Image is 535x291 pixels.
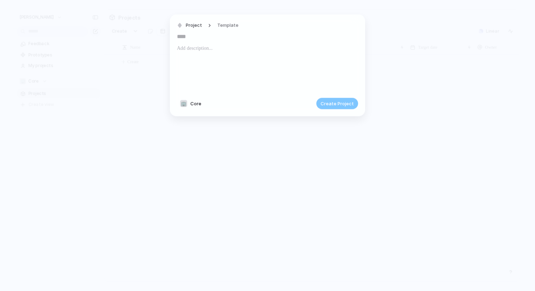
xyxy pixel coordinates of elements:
span: Project [186,22,202,29]
button: Project [175,21,204,31]
span: Core [190,100,201,107]
span: Template [217,22,238,29]
button: Template [213,21,243,31]
div: 🏢 [180,100,187,107]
